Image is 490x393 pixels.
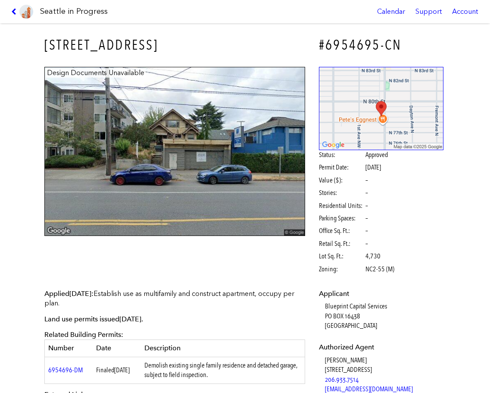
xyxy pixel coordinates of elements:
[44,340,93,357] th: Number
[365,176,368,185] span: –
[44,67,306,236] img: 7811_GREENWOOD_AVE_N_SEATTLE.jpg
[365,252,381,261] span: 4,730
[48,366,83,374] a: 6954696-DM
[40,6,108,17] h1: Seattle in Progress
[46,68,146,78] figcaption: Design Documents Unavailable
[44,35,306,55] h3: [STREET_ADDRESS]
[365,188,368,198] span: –
[141,357,305,384] td: Demolish existing single family residence and detached garage, subject to field inspection.
[365,163,381,171] span: [DATE]
[319,214,364,223] span: Parking Spaces:
[319,252,364,261] span: Lot Sq. Ft.:
[325,375,359,384] a: 206.933.7514
[319,176,364,185] span: Value ($):
[365,214,368,223] span: –
[365,226,368,236] span: –
[365,264,394,274] span: NC2-55 (M)
[319,201,364,211] span: Residential Units:
[319,35,443,55] h4: #6954695-CN
[44,314,306,324] p: Land use permits issued .
[319,188,364,198] span: Stories:
[325,302,443,330] dd: Blueprint Capital Services PO BOX 16438 [GEOGRAPHIC_DATA]
[365,201,368,211] span: –
[114,366,130,374] span: [DATE]
[93,340,141,357] th: Date
[44,289,94,298] span: Applied :
[365,239,368,248] span: –
[69,289,91,298] span: [DATE]
[319,343,443,352] dt: Authorized Agent
[325,385,413,393] a: [EMAIL_ADDRESS][DOMAIN_NAME]
[319,226,364,236] span: Office Sq. Ft.:
[319,289,443,299] dt: Applicant
[365,150,388,160] span: Approved
[319,163,364,172] span: Permit Date:
[319,150,364,160] span: Status:
[44,330,123,339] span: Related Building Permits:
[44,289,306,308] p: Establish use as multifamily and construct apartment, occupy per plan.
[319,239,364,248] span: Retail Sq. Ft.:
[141,340,305,357] th: Description
[319,67,443,150] img: staticmap
[319,264,364,274] span: Zoning:
[119,315,141,323] span: [DATE]
[93,357,141,384] td: Finaled
[19,5,33,19] img: favicon-96x96.png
